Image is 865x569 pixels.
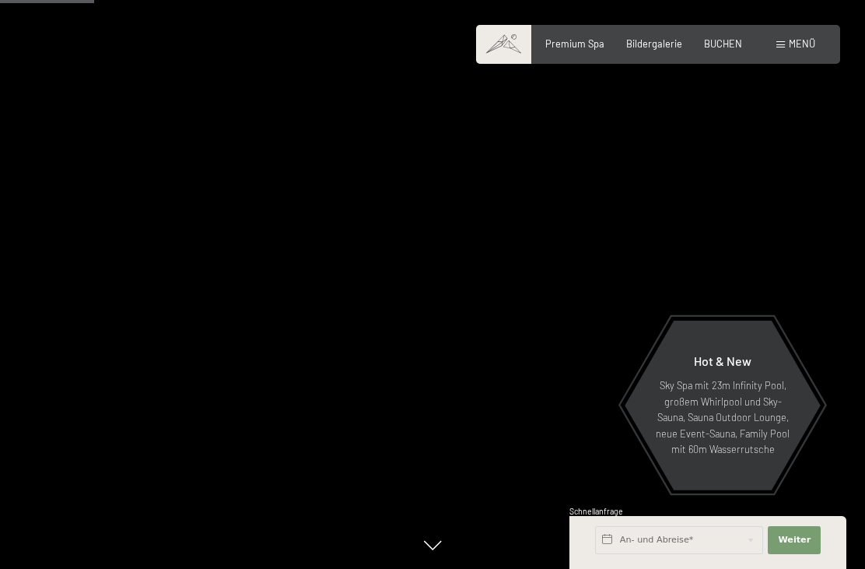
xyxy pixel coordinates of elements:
[704,37,742,50] a: BUCHEN
[545,37,604,50] a: Premium Spa
[569,507,623,516] span: Schnellanfrage
[778,534,811,546] span: Weiter
[768,526,821,554] button: Weiter
[694,353,751,368] span: Hot & New
[789,37,815,50] span: Menü
[624,320,821,491] a: Hot & New Sky Spa mit 23m Infinity Pool, großem Whirlpool und Sky-Sauna, Sauna Outdoor Lounge, ne...
[626,37,682,50] a: Bildergalerie
[655,378,790,457] p: Sky Spa mit 23m Infinity Pool, großem Whirlpool und Sky-Sauna, Sauna Outdoor Lounge, neue Event-S...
